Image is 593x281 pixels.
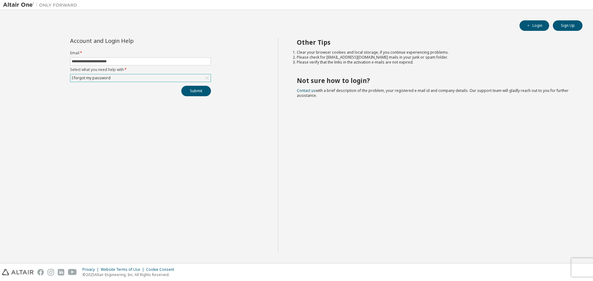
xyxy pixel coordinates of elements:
li: Clear your browser cookies and local storage, if you continue experiencing problems. [297,50,572,55]
img: instagram.svg [48,269,54,275]
h2: Not sure how to login? [297,76,572,85]
div: Website Terms of Use [101,267,146,272]
img: Altair One [3,2,80,8]
li: Please verify that the links in the activation e-mails are not expired. [297,60,572,65]
h2: Other Tips [297,38,572,46]
a: Contact us [297,88,316,93]
div: I forgot my password [71,75,111,81]
div: Account and Login Help [70,38,183,43]
button: Login [519,20,549,31]
div: Cookie Consent [146,267,178,272]
span: with a brief description of the problem, your registered e-mail id and company details. Our suppo... [297,88,569,98]
img: linkedin.svg [58,269,64,275]
img: facebook.svg [37,269,44,275]
div: Privacy [82,267,101,272]
img: youtube.svg [68,269,77,275]
img: altair_logo.svg [2,269,34,275]
li: Please check for [EMAIL_ADDRESS][DOMAIN_NAME] mails in your junk or spam folder. [297,55,572,60]
p: © 2025 Altair Engineering, Inc. All Rights Reserved. [82,272,178,277]
button: Sign Up [553,20,582,31]
label: Email [70,51,211,56]
label: Select what you need help with [70,67,211,72]
div: I forgot my password [70,74,211,82]
button: Submit [181,86,211,96]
